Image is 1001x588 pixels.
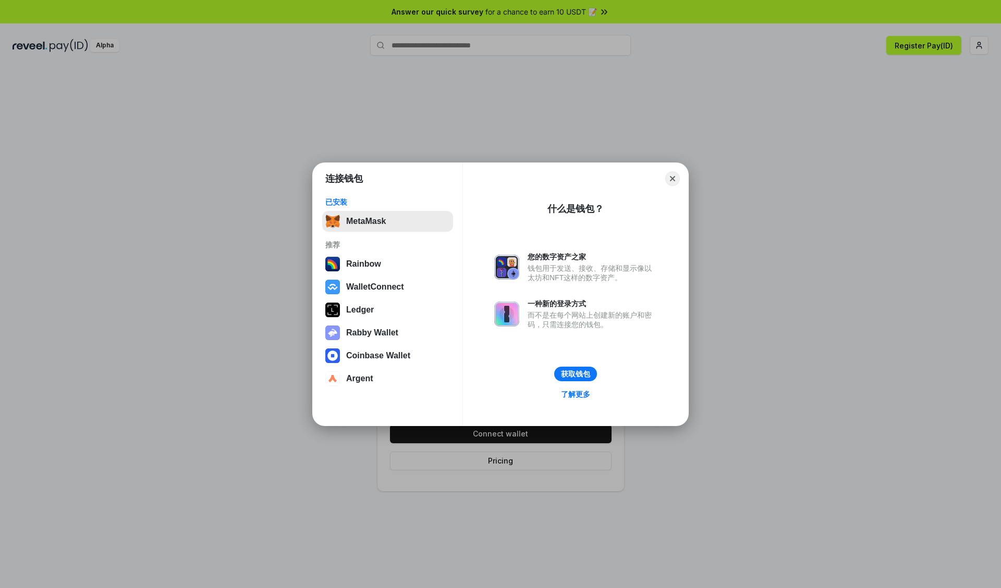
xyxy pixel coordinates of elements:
[325,240,450,249] div: 推荐
[494,302,519,327] img: svg+xml,%3Csvg%20xmlns%3D%22http%3A%2F%2Fwww.w3.org%2F2000%2Fsvg%22%20fill%3D%22none%22%20viewBox...
[322,368,453,389] button: Argent
[665,171,680,186] button: Close
[528,264,657,282] div: 钱包用于发送、接收、存储和显示像以太坊和NFT这样的数字资产。
[547,203,604,215] div: 什么是钱包？
[322,345,453,366] button: Coinbase Wallet
[325,197,450,207] div: 已安装
[528,299,657,308] div: 一种新的登录方式
[325,371,340,386] img: svg+xml,%3Csvg%20width%3D%2228%22%20height%3D%2228%22%20viewBox%3D%220%200%2028%2028%22%20fill%3D...
[346,374,373,383] div: Argent
[561,390,590,399] div: 了解更多
[322,322,453,343] button: Rabby Wallet
[325,172,363,185] h1: 连接钱包
[325,257,340,271] img: svg+xml,%3Csvg%20width%3D%22120%22%20height%3D%22120%22%20viewBox%3D%220%200%20120%20120%22%20fil...
[346,351,410,360] div: Coinbase Wallet
[346,259,381,269] div: Rainbow
[346,305,374,315] div: Ledger
[322,254,453,274] button: Rainbow
[325,303,340,317] img: svg+xml,%3Csvg%20xmlns%3D%22http%3A%2F%2Fwww.w3.org%2F2000%2Fsvg%22%20width%3D%2228%22%20height%3...
[325,348,340,363] img: svg+xml,%3Csvg%20width%3D%2228%22%20height%3D%2228%22%20viewBox%3D%220%200%2028%2028%22%20fill%3D...
[325,326,340,340] img: svg+xml,%3Csvg%20xmlns%3D%22http%3A%2F%2Fwww.w3.org%2F2000%2Fsvg%22%20fill%3D%22none%22%20viewBox...
[494,255,519,280] img: svg+xml,%3Csvg%20xmlns%3D%22http%3A%2F%2Fwww.w3.org%2F2000%2Fsvg%22%20fill%3D%22none%22%20viewBox...
[322,299,453,320] button: Ledger
[346,217,386,226] div: MetaMask
[528,252,657,261] div: 您的数字资产之家
[555,387,596,401] a: 了解更多
[325,214,340,229] img: svg+xml,%3Csvg%20fill%3D%22none%22%20height%3D%2233%22%20viewBox%3D%220%200%2035%2033%22%20width%...
[554,367,597,381] button: 获取钱包
[528,310,657,329] div: 而不是在每个网站上创建新的账户和密码，只需连接您的钱包。
[322,277,453,297] button: WalletConnect
[325,280,340,294] img: svg+xml,%3Csvg%20width%3D%2228%22%20height%3D%2228%22%20viewBox%3D%220%200%2028%2028%22%20fill%3D...
[322,211,453,232] button: MetaMask
[346,328,398,337] div: Rabby Wallet
[346,282,404,292] div: WalletConnect
[561,369,590,379] div: 获取钱包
